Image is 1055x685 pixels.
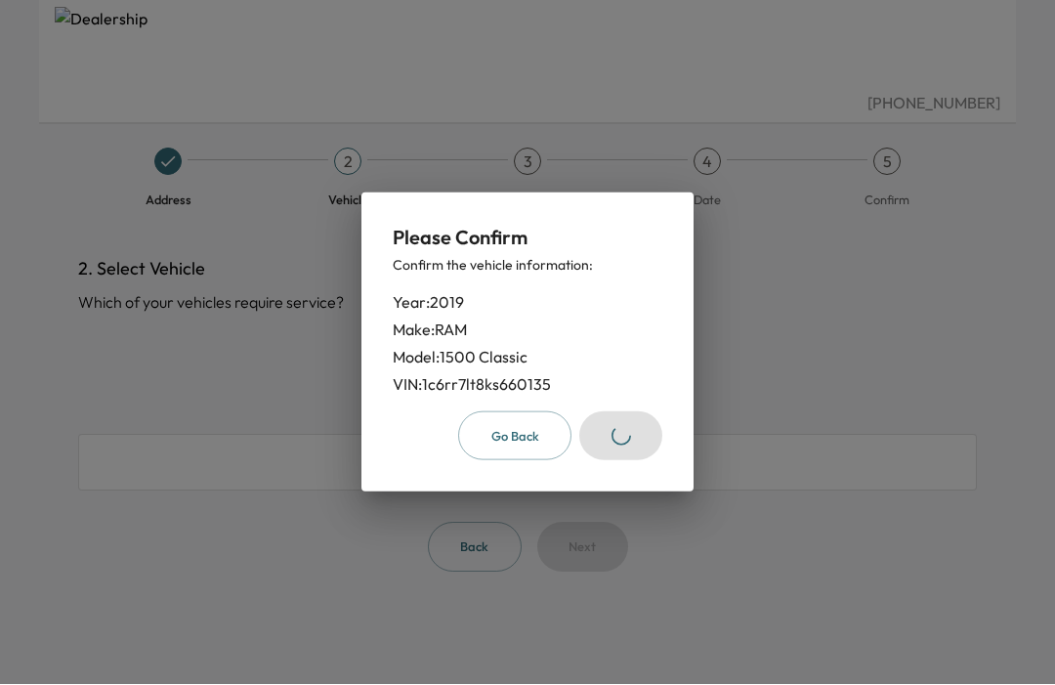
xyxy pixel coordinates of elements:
[393,345,662,368] div: Model: 1500 Classic
[458,411,571,461] button: Go Back
[393,255,662,275] div: Confirm the vehicle information:
[393,290,662,314] div: Year: 2019
[393,224,662,251] div: Please Confirm
[393,318,662,341] div: Make: RAM
[393,372,662,396] div: VIN: 1c6rr7lt8ks660135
